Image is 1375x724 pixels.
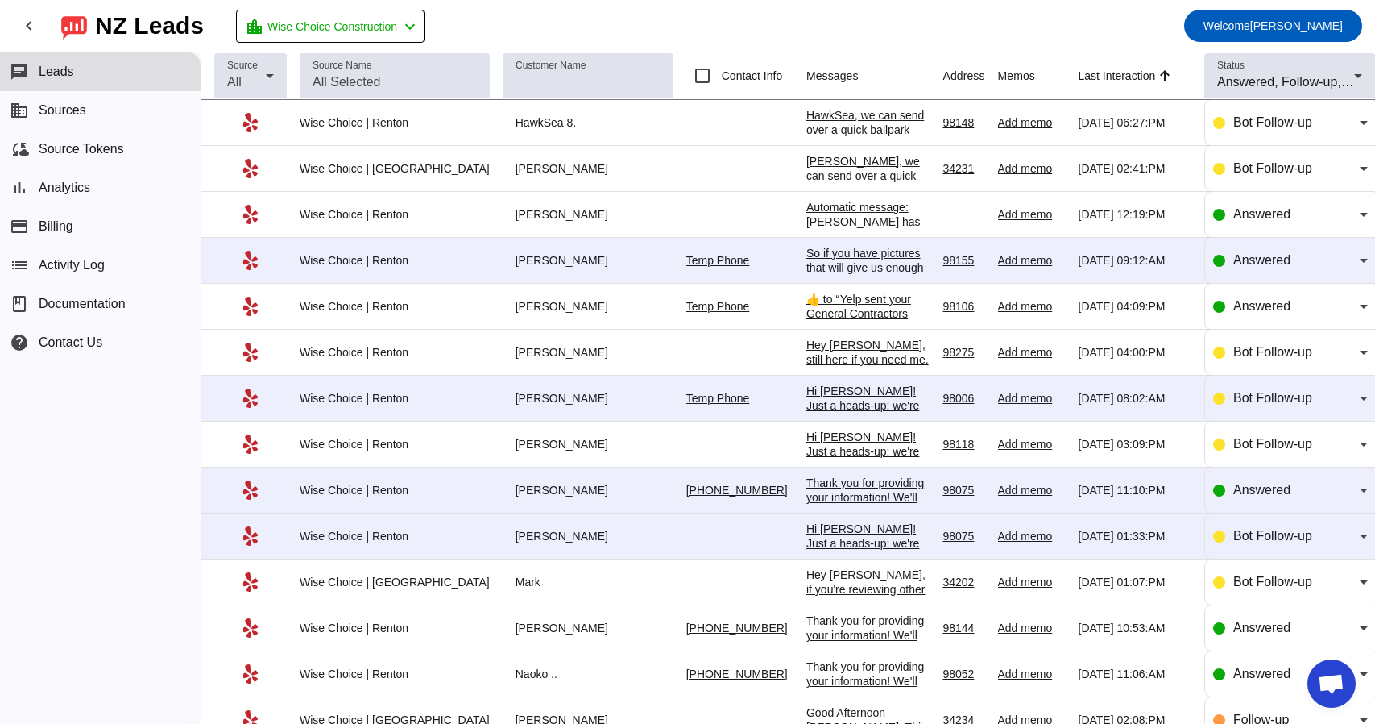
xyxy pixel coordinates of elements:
[241,389,260,408] mat-icon: Yelp
[241,481,260,500] mat-icon: Yelp
[1203,19,1250,32] span: Welcome
[1079,161,1191,176] div: [DATE] 02:41:PM
[10,139,29,159] mat-icon: cloud_sync
[942,115,984,130] div: 98148
[806,154,930,299] div: [PERSON_NAME], we can send over a quick ballpark estimate as soon as our estimator has a quick ca...
[998,575,1066,589] div: Add memo
[806,384,930,543] div: Hi [PERSON_NAME]! Just a heads-up: we're licensed, bonded, and insured, and we offer a 5-YEAR cra...
[10,62,29,81] mat-icon: chat
[686,622,788,635] a: [PHONE_NUMBER]
[1079,207,1191,222] div: [DATE] 12:19:PM
[503,529,673,543] div: [PERSON_NAME]
[1233,207,1290,221] span: Answered
[300,391,490,406] div: Wise Choice | Renton
[241,297,260,316] mat-icon: Yelp
[1233,299,1290,313] span: Answered
[806,568,930,684] div: Hey [PERSON_NAME], if you're reviewing other bids, we can do a fast apples-to-apples comparison a...
[39,103,86,118] span: Sources
[686,392,750,405] a: Temp Phone
[942,52,997,100] th: Address
[39,181,90,195] span: Analytics
[942,667,984,681] div: 98052
[942,575,984,589] div: 34202
[1233,575,1312,589] span: Bot Follow-up
[10,101,29,120] mat-icon: business
[998,529,1066,543] div: Add memo
[806,52,943,100] th: Messages
[806,476,930,563] div: Thank you for providing your information! We'll get back to you as soon as possible, considering ...
[245,17,264,36] mat-icon: location_city
[241,343,260,362] mat-icon: Yelp
[686,254,750,267] a: Temp Phone
[503,667,673,681] div: Naoko ..
[503,483,673,497] div: [PERSON_NAME]
[1203,15,1343,37] span: [PERSON_NAME]
[503,299,673,314] div: [PERSON_NAME]
[300,437,490,451] div: Wise Choice | Renton
[942,161,984,176] div: 34231
[241,159,260,178] mat-icon: Yelp
[241,113,260,132] mat-icon: Yelp
[300,345,490,360] div: Wise Choice | Renton
[806,522,930,681] div: Hi [PERSON_NAME]! Just a heads-up: we're licensed, bonded, and insured, and we offer a 5-YEAR cra...
[1079,345,1191,360] div: [DATE] 04:00:PM
[998,437,1066,451] div: Add memo
[719,68,783,84] label: Contact Info
[300,621,490,635] div: Wise Choice | Renton
[503,253,673,268] div: [PERSON_NAME]
[300,115,490,130] div: Wise Choice | Renton
[10,294,29,314] span: book
[1233,483,1290,497] span: Answered
[942,621,984,635] div: 98144
[241,618,260,638] mat-icon: Yelp
[95,15,204,37] div: NZ Leads
[241,572,260,592] mat-icon: Yelp
[686,300,750,313] a: Temp Phone
[1217,60,1245,71] mat-label: Status
[61,12,87,40] img: logo
[503,345,673,360] div: [PERSON_NAME]
[516,60,586,71] mat-label: Customer Name
[806,430,930,589] div: Hi [PERSON_NAME]! Just a heads-up: we're licensed, bonded, and insured, and we offer a 5-YEAR cra...
[998,391,1066,406] div: Add memo
[1079,667,1191,681] div: [DATE] 11:06:AM
[300,207,490,222] div: Wise Choice | Renton
[998,52,1079,100] th: Memos
[300,299,490,314] div: Wise Choice | Renton
[10,256,29,275] mat-icon: list
[503,161,673,176] div: [PERSON_NAME]
[300,575,490,589] div: Wise Choice | [GEOGRAPHIC_DATA]
[1233,161,1312,175] span: Bot Follow-up
[1233,529,1312,543] span: Bot Follow-up
[503,575,673,589] div: Mark
[942,483,984,497] div: 98075
[1079,575,1191,589] div: [DATE] 01:07:PM
[806,614,930,701] div: Thank you for providing your information! We'll get back to you as soon as possible, considering ...
[998,299,1066,314] div: Add memo
[1233,345,1312,359] span: Bot Follow-up
[10,217,29,236] mat-icon: payment
[806,292,930,481] div: ​👍​ to “ Yelp sent your General Contractors project to Wise Choice Construction, 4.5 stars (120 r...
[236,10,425,43] button: Wise Choice Construction
[39,142,124,156] span: Source Tokens
[942,529,984,543] div: 98075
[998,483,1066,497] div: Add memo
[39,64,74,79] span: Leads
[806,246,930,333] div: So if you have pictures that will give us enough information to put together an estimate then we ...
[19,16,39,35] mat-icon: chevron_left
[806,338,930,483] div: Hey [PERSON_NAME], still here if you need me. You've got two easy options: a) Quick 10-min call t...
[942,299,984,314] div: 98106
[300,529,490,543] div: Wise Choice | Renton
[313,60,371,71] mat-label: Source Name
[1233,253,1290,267] span: Answered
[806,660,930,718] div: Thank you for providing your information! We'll get back to you as soon as possible. Thank you!​
[1233,437,1312,451] span: Bot Follow-up
[686,484,788,497] a: [PHONE_NUMBER]
[300,483,490,497] div: Wise Choice | Renton
[998,161,1066,176] div: Add memo
[400,17,420,36] mat-icon: chevron_left
[806,200,930,273] div: Automatic message: [PERSON_NAME] has indicated they have booked another business for this job.
[686,668,788,680] a: [PHONE_NUMBER]
[1233,667,1290,680] span: Answered
[998,253,1066,268] div: Add memo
